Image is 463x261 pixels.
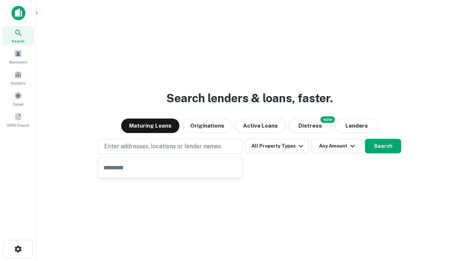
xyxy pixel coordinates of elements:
button: Maturing Loans [121,119,179,133]
span: Borrowers [9,59,27,65]
iframe: Chat Widget [427,203,463,238]
span: SREO Search [7,122,29,128]
a: Saved [2,89,34,108]
a: SREO Search [2,110,34,129]
button: Search distressed loans with lien and other non-mortgage details. [289,119,332,133]
button: Search [365,139,401,153]
button: Active Loans [235,119,286,133]
button: Any Amount [311,139,362,153]
span: Contacts [11,80,25,86]
span: Saved [13,101,24,107]
img: capitalize-icon.png [12,6,25,20]
button: Enter addresses, locations or lender names [98,139,243,154]
a: Borrowers [2,47,34,66]
div: NEW [320,116,335,123]
button: All Property Types [246,139,309,153]
a: Contacts [2,68,34,87]
h3: Search lenders & loans, faster. [166,90,333,107]
button: Lenders [335,119,378,133]
a: Search [2,26,34,45]
span: Search [12,38,25,44]
button: Originations [182,119,232,133]
p: Enter addresses, locations or lender names [104,142,221,151]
